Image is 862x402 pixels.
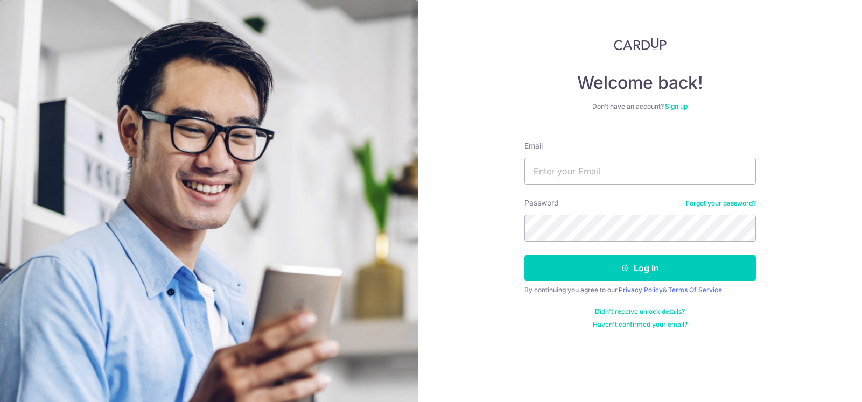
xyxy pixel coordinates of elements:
input: Enter your Email [524,158,756,185]
img: CardUp Logo [614,38,667,51]
div: By continuing you agree to our & [524,286,756,294]
label: Password [524,198,559,208]
a: Forgot your password? [686,199,756,208]
a: Haven't confirmed your email? [593,320,688,329]
a: Privacy Policy [619,286,663,294]
a: Terms Of Service [668,286,722,294]
button: Log in [524,255,756,281]
a: Sign up [665,102,688,110]
label: Email [524,140,543,151]
div: Don’t have an account? [524,102,756,111]
h4: Welcome back! [524,72,756,94]
a: Didn't receive unlock details? [595,307,685,316]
